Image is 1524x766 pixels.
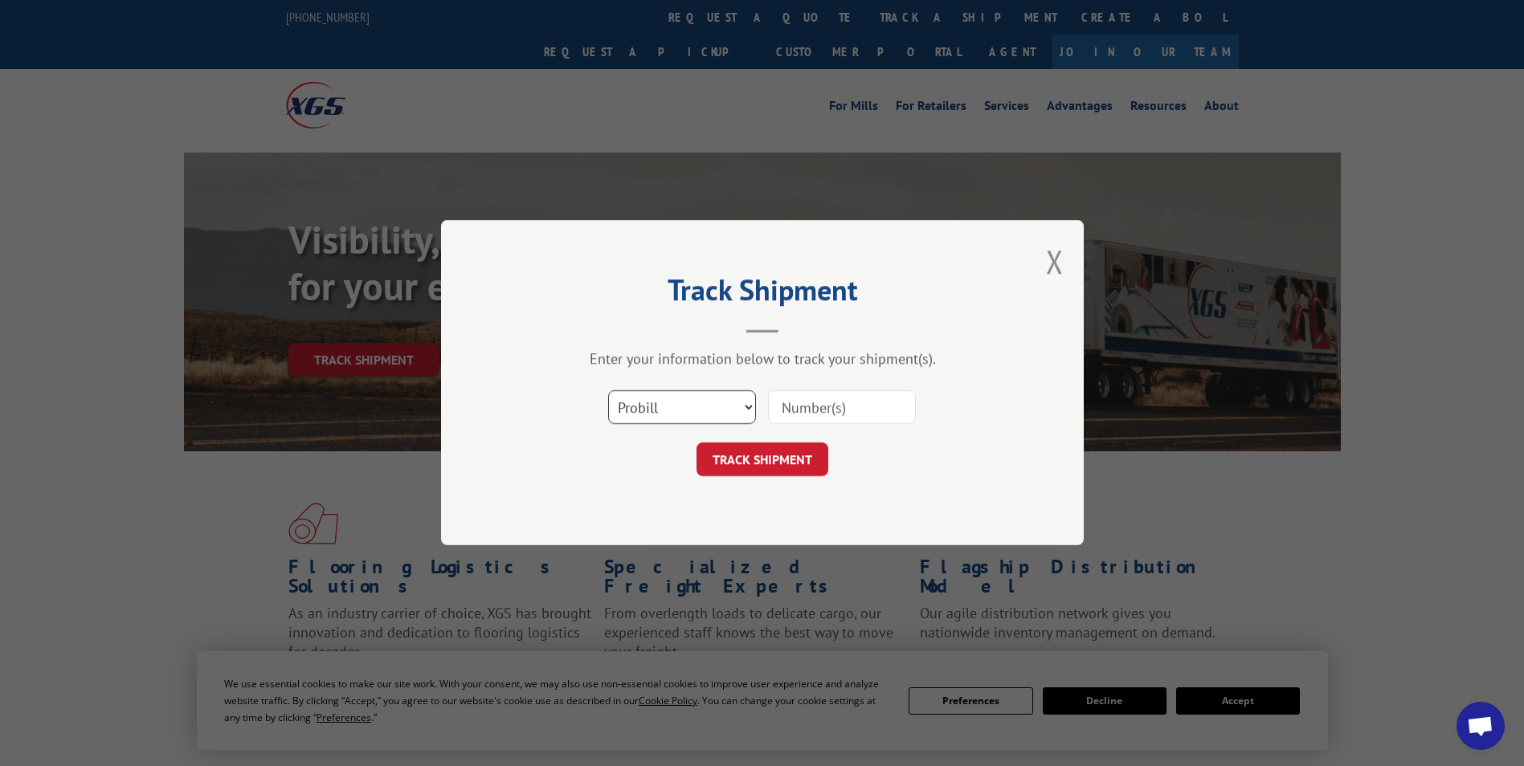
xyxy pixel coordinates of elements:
div: Open chat [1457,702,1505,750]
button: Close modal [1046,240,1064,283]
button: TRACK SHIPMENT [697,443,828,477]
h2: Track Shipment [521,279,1003,309]
input: Number(s) [768,391,916,425]
div: Enter your information below to track your shipment(s). [521,350,1003,369]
